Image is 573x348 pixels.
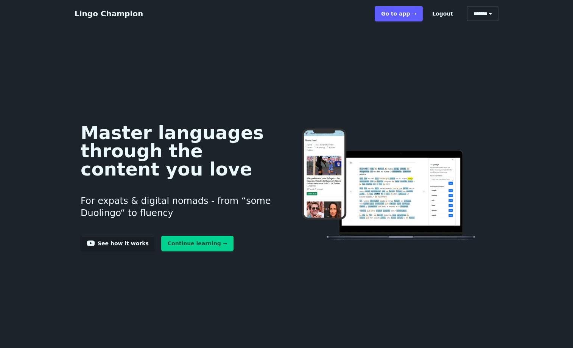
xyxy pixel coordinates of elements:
img: Learn languages online [287,129,492,242]
button: Logout [426,6,459,21]
h3: For expats & digital nomads - from “some Duolingo“ to fluency [81,186,275,228]
a: See how it works [81,236,155,251]
a: Continue learning → [161,236,234,251]
h1: Master languages through the content you love [81,124,275,178]
a: Go to app ➝ [375,6,423,21]
a: Lingo Champion [75,9,143,18]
